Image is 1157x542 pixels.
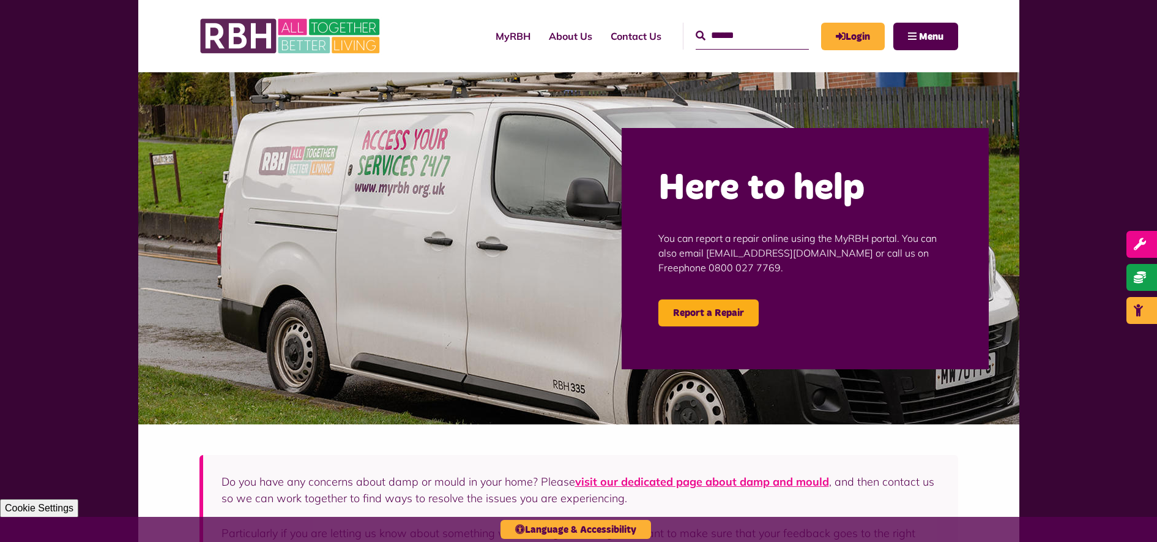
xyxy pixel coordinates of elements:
[658,165,952,213] h2: Here to help
[138,72,1019,424] img: Repairs 6
[658,299,759,326] a: Report a Repair
[575,475,829,489] a: visit our dedicated page about damp and mould
[821,23,885,50] a: MyRBH
[500,520,651,539] button: Language & Accessibility
[658,213,952,293] p: You can report a repair online using the MyRBH portal. You can also email [EMAIL_ADDRESS][DOMAIN_...
[1102,487,1157,542] iframe: Netcall Web Assistant for live chat
[919,32,943,42] span: Menu
[199,12,383,60] img: RBH
[601,20,671,53] a: Contact Us
[221,473,940,506] p: Do you have any concerns about damp or mould in your home? Please , and then contact us so we can...
[893,23,958,50] button: Navigation
[486,20,540,53] a: MyRBH
[540,20,601,53] a: About Us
